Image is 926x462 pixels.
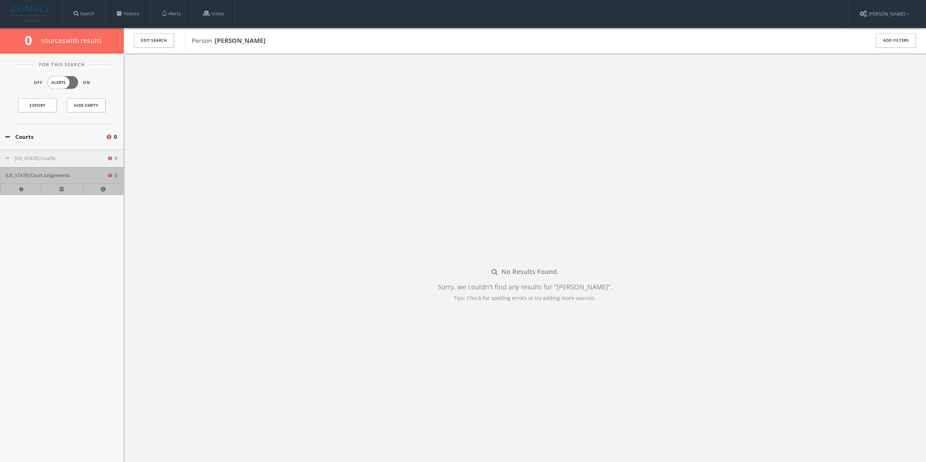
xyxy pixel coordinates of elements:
button: [US_STATE] Court Judgements [5,172,107,179]
span: 0 [115,155,117,162]
button: [US_STATE] Courts [5,155,107,162]
span: On [83,80,90,86]
div: Sorry, we couldn't find any results for " [PERSON_NAME] " . [438,282,612,292]
button: Edit Search [134,33,174,48]
span: For This Search [33,61,90,68]
span: Off [34,80,43,86]
span: 0 [114,133,117,141]
div: No Results Found. [438,267,612,277]
button: Hide Empty [67,99,106,112]
span: 0 [115,172,117,179]
button: Courts [5,133,106,141]
button: Add Filters [876,33,916,48]
span: Person [192,36,266,45]
b: [PERSON_NAME] [215,36,266,45]
span: 0 [25,32,38,49]
span: source s with results [41,36,102,45]
a: Export [18,99,57,112]
div: Tips: Check for spelling errors or try adding more sources. [438,294,612,302]
a: Verify at source [41,184,82,194]
img: illumis [11,5,52,22]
